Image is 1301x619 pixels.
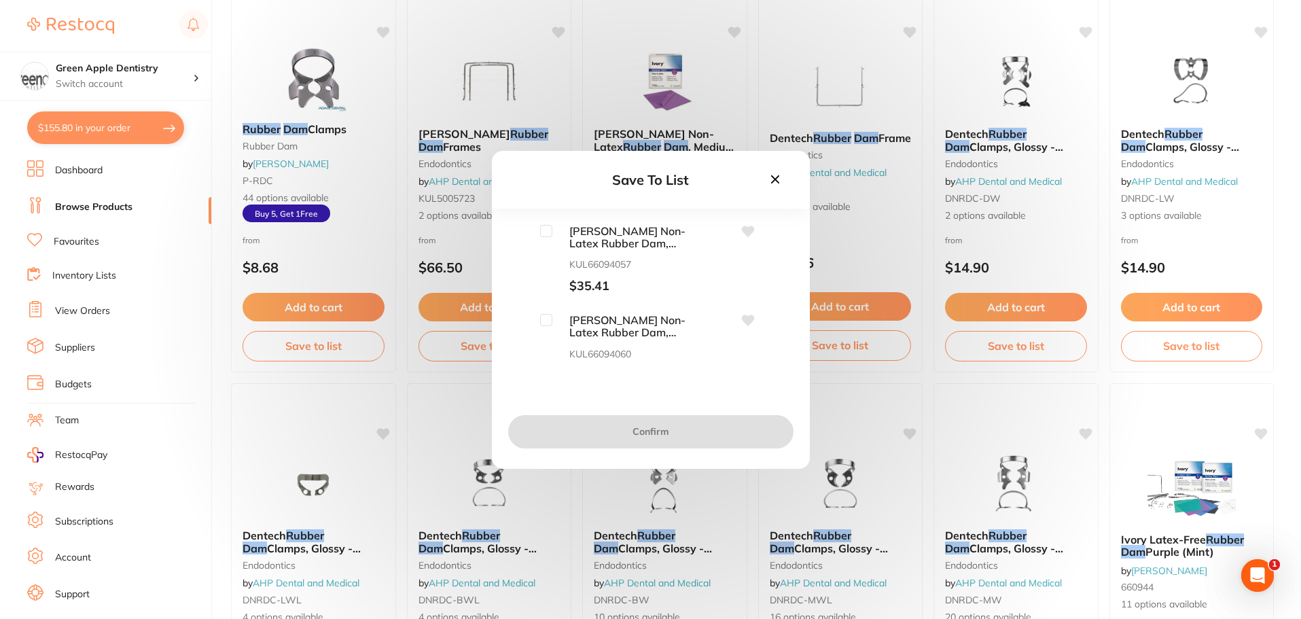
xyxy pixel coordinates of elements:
[552,279,688,294] span: $35.41
[612,171,689,188] span: Save To List
[552,314,688,339] span: Kulzer Ivory Non-Latex Rubber Dam, Medium (Mint) Child (12.5 x 12.5cm)
[552,225,688,250] span: Kulzer Ivory Non-Latex Rubber Dam, Medium (Mint) Adult (15 x 15cm)
[508,415,794,448] button: Confirm
[1241,559,1274,592] iframe: Intercom live chat
[1269,559,1280,570] span: 1
[552,349,688,359] span: KUL66094060
[552,259,688,270] span: KUL66094057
